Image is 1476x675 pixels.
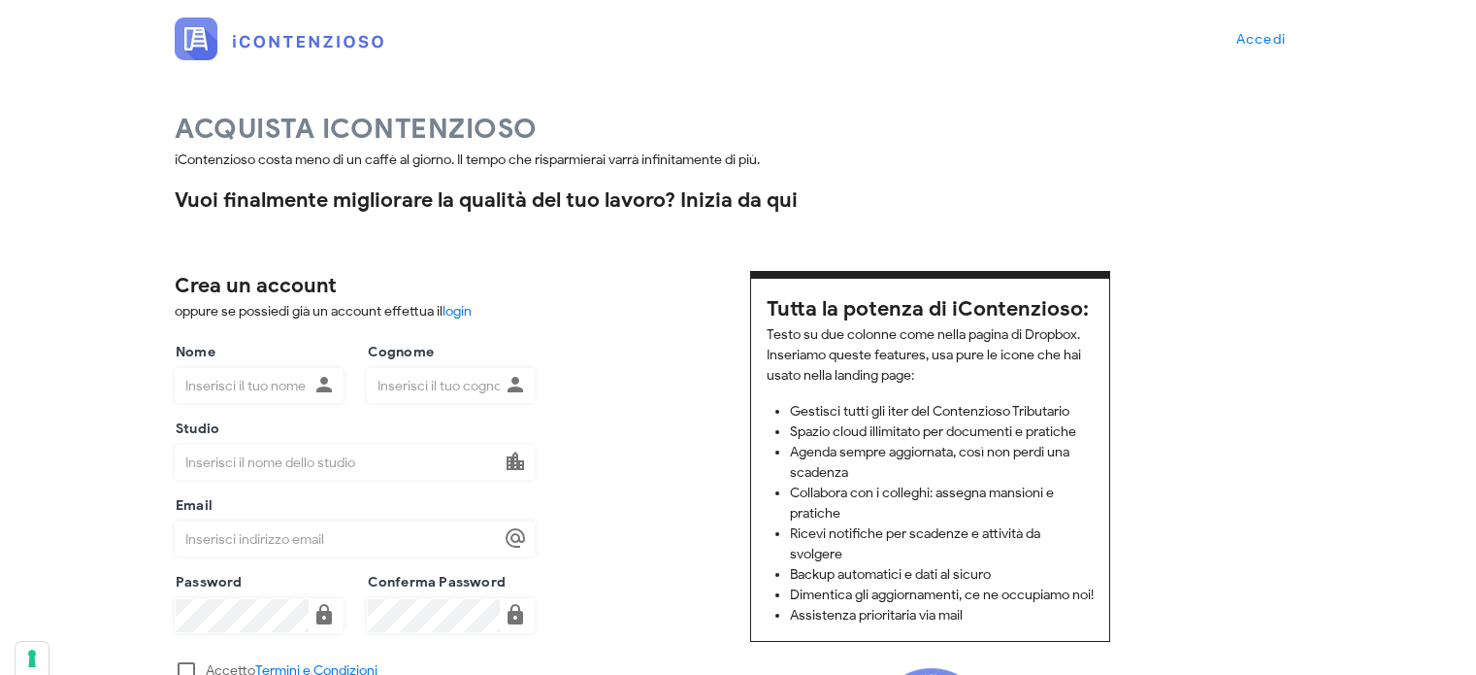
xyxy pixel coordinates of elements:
img: logo-text-2x.png [175,17,383,60]
label: Password [170,573,243,592]
li: Dimentica gli aggiornamenti, ce ne occupiamo noi! [790,585,1094,605]
input: Inserisci il tuo cognome [368,369,501,402]
li: Backup automatici e dati al sicuro [790,564,1094,585]
label: Email [170,496,213,516]
p: Testo su due colonne come nella pagina di Dropbox. Inseriamo queste features, usa pure le icone c... [767,324,1094,386]
label: Conferma Password [362,573,507,592]
a: Accedi [1219,21,1301,56]
li: Spazio cloud illimitato per documenti e pratiche [790,422,1094,442]
button: Le tue preferenze relative al consenso per le tecnologie di tracciamento [16,642,49,675]
li: Ricevi notifiche per scadenze e attività da svolgere [790,523,1094,564]
input: Inserisci il nome dello studio [176,446,500,479]
input: Inserisci il tuo nome [176,369,309,402]
label: Nome [170,343,215,362]
p: oppure se possiedi già un account effettua il [175,301,535,321]
li: Gestisci tutti gli iter del Contenzioso Tributario [790,401,1094,422]
li: Agenda sempre aggiornata, così non perdi una scadenza [790,442,1094,483]
a: login [443,303,472,320]
h1: Acquista iContenzioso [175,109,1301,150]
h2: Crea un account [175,271,535,302]
p: iContenzioso costa meno di un caffè al giorno. Il tempo che risparmierai varrà infinitamente di più. [175,150,1301,170]
li: Assistenza prioritaria via mail [790,605,1094,625]
label: Cognome [362,343,434,362]
li: Collabora con i colleghi: assegna mansioni e pratiche [790,483,1094,523]
input: Inserisci indirizzo email [176,523,500,556]
label: Studio [170,420,219,439]
h2: Vuoi finalmente migliorare la qualità del tuo lavoro? Inizia da qui [175,186,1301,217]
span: Accedi [1234,31,1286,48]
h2: Tutta la potenza di iContenzioso: [767,294,1094,325]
